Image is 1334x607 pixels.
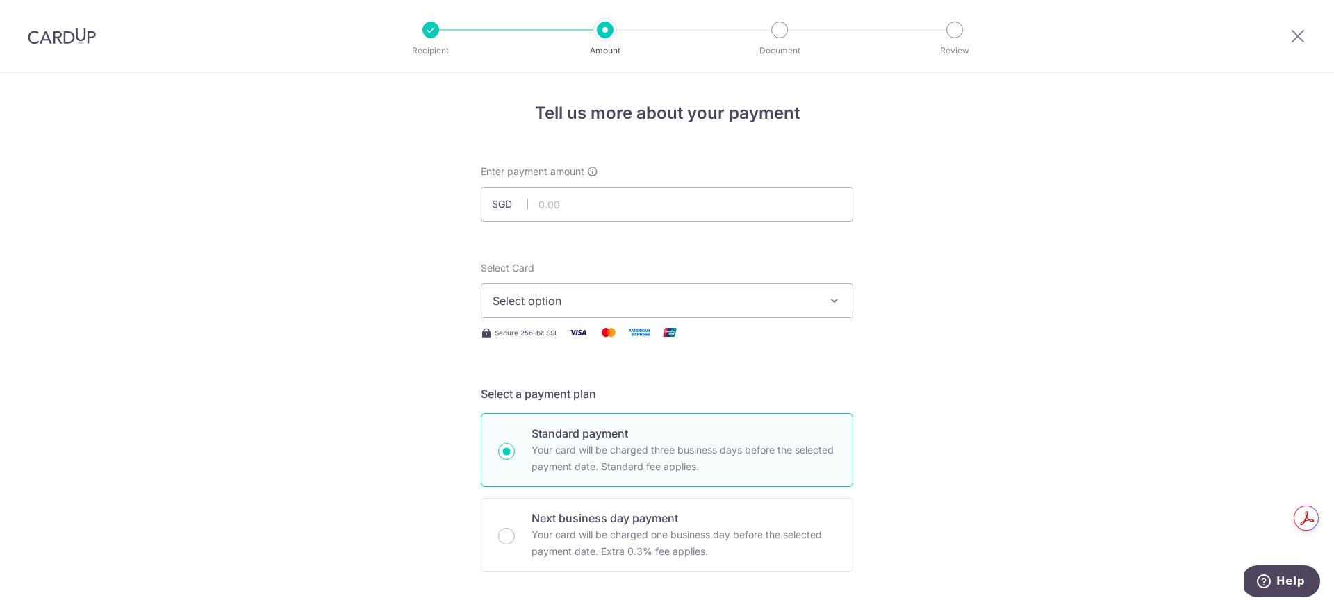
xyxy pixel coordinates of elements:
img: Mastercard [595,324,623,341]
span: translation missing: en.payables.payment_networks.credit_card.summary.labels.select_card [481,262,534,274]
button: Select option [481,283,853,318]
span: Secure 256-bit SSL [495,327,559,338]
h5: Select a payment plan [481,385,853,402]
img: Visa [564,324,592,341]
p: Amount [554,44,657,58]
img: Union Pay [656,324,684,341]
p: Next business day payment [532,510,836,526]
img: CardUp [28,28,96,44]
p: Your card will be charged three business days before the selected payment date. Standard fee appl... [532,442,836,475]
span: Select option [493,292,816,309]
h4: Tell us more about your payment [481,101,853,126]
p: Recipient [379,44,482,58]
p: Your card will be charged one business day before the selected payment date. Extra 0.3% fee applies. [532,526,836,560]
p: Standard payment [532,425,836,442]
input: 0.00 [481,187,853,222]
img: American Express [625,324,653,341]
iframe: Opens a widget where you can find more information [1244,565,1320,600]
span: SGD [492,197,528,211]
span: Enter payment amount [481,165,584,178]
p: Document [728,44,831,58]
p: Review [903,44,1006,58]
